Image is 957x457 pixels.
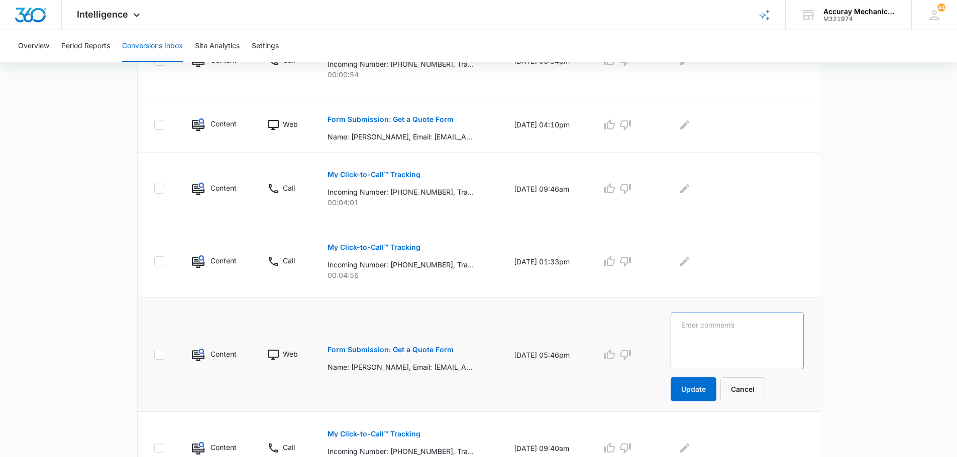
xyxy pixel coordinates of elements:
p: Incoming Number: [PHONE_NUMBER], Tracking Number: [PHONE_NUMBER], Ring To: [PHONE_NUMBER], Caller... [328,59,474,69]
p: Name: [PERSON_NAME], Email: [EMAIL_ADDRESS][DOMAIN_NAME], Phone: [PHONE_NUMBER], Address: [STREET... [328,131,474,142]
p: 00:04:01 [328,197,490,208]
p: Content [210,349,237,359]
p: Content [210,183,237,193]
button: Settings [252,30,279,62]
p: Content [210,442,237,452]
button: Edit Comments [677,440,693,456]
div: account id [823,16,897,23]
td: [DATE] 01:33pm [502,225,589,298]
button: Edit Comments [677,181,693,197]
p: 00:00:54 [328,69,490,80]
span: Intelligence [77,9,128,20]
button: My Click-to-Call™ Tracking [328,163,420,187]
p: Name: [PERSON_NAME], Email: [EMAIL_ADDRESS][DOMAIN_NAME], Phone: [PHONE_NUMBER], Address: [STREET... [328,362,474,372]
td: [DATE] 05:46pm [502,298,589,412]
button: Period Reports [61,30,110,62]
button: Update [671,377,716,401]
span: 44 [937,4,945,12]
button: Conversions Inbox [122,30,183,62]
p: 00:04:56 [328,270,490,280]
div: notifications count [937,4,945,12]
p: Form Submission: Get a Quote Form [328,116,454,123]
button: My Click-to-Call™ Tracking [328,235,420,259]
button: Form Submission: Get a Quote Form [328,107,454,131]
p: Content [210,255,237,266]
p: Content [210,118,237,129]
p: Web [283,349,298,359]
p: Incoming Number: [PHONE_NUMBER], Tracking Number: [PHONE_NUMBER], Ring To: [PHONE_NUMBER], Caller... [328,187,474,197]
button: Edit Comments [677,253,693,269]
button: Cancel [720,377,765,401]
button: My Click-to-Call™ Tracking [328,422,420,446]
p: Incoming Number: [PHONE_NUMBER], Tracking Number: [PHONE_NUMBER], Ring To: [PHONE_NUMBER], Caller... [328,259,474,270]
p: My Click-to-Call™ Tracking [328,244,420,251]
button: Form Submission: Get a Quote Form [328,338,454,362]
p: Form Submission: Get a Quote Form [328,346,454,353]
p: Call [283,442,295,452]
button: Edit Comments [677,117,693,133]
p: Call [283,183,295,193]
button: Site Analytics [195,30,240,62]
button: Overview [18,30,49,62]
p: Incoming Number: [PHONE_NUMBER], Tracking Number: [PHONE_NUMBER], Ring To: [PHONE_NUMBER], Caller... [328,446,474,456]
td: [DATE] 09:46am [502,153,589,225]
p: My Click-to-Call™ Tracking [328,171,420,178]
p: Call [283,255,295,266]
p: Web [283,119,298,129]
div: account name [823,8,897,16]
p: My Click-to-Call™ Tracking [328,430,420,437]
td: [DATE] 04:10pm [502,97,589,153]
